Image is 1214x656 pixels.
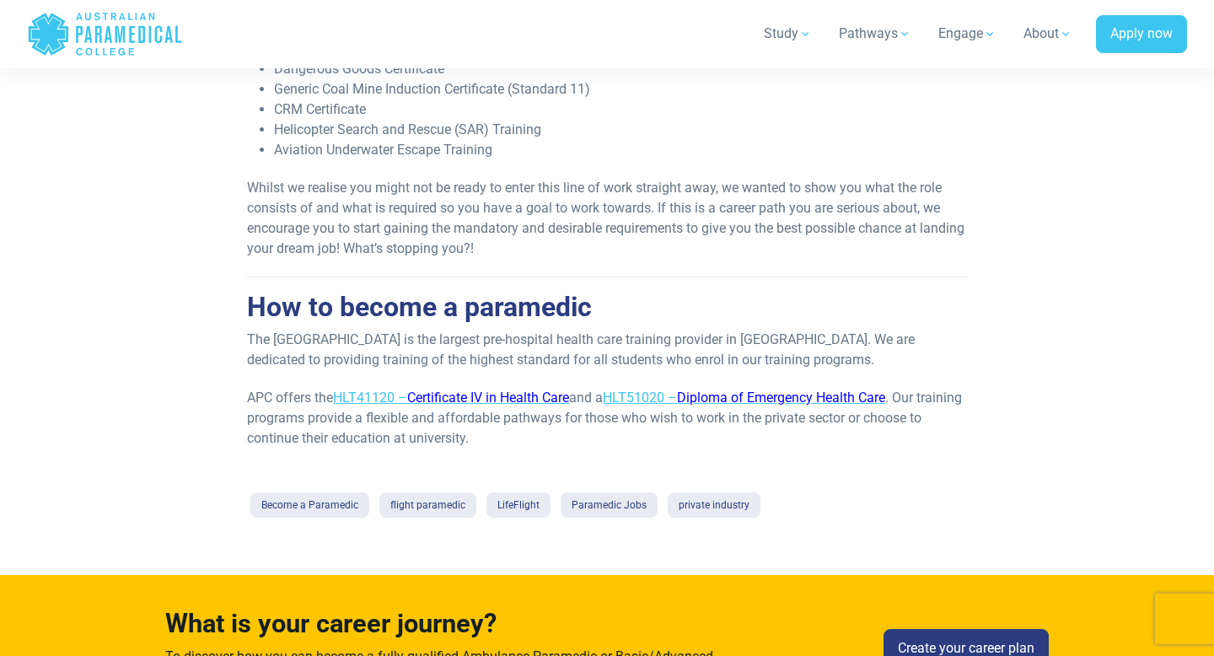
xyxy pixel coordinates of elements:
a: LifeFlight [486,492,551,518]
li: Helicopter Search and Rescue (SAR) Training [274,120,966,140]
p: The [GEOGRAPHIC_DATA] is the largest pre-hospital health care training provider in [GEOGRAPHIC_DA... [247,330,966,370]
span: Diploma of Emergency Health Care [677,390,885,406]
a: Australian Paramedical College [27,7,183,62]
li: Generic Coal Mine Induction Certificate (Standard 11) [274,79,966,99]
a: Paramedic Jobs [561,492,658,518]
li: CRM Certificate [274,99,966,120]
a: Apply now [1096,15,1187,54]
a: Engage [928,10,1007,57]
a: Become a Paramedic [250,492,369,518]
a: Pathways [829,10,921,57]
li: Aviation Underwater Escape Training [274,140,966,160]
span: Certificate IV in Health Care [407,390,569,406]
p: APC offers the and a . Our training programs provide a flexible and affordable pathways for those... [247,388,966,449]
a: private industry [668,492,760,518]
a: About [1013,10,1082,57]
li: Dangerous Goods Certificate [274,59,966,79]
p: Whilst we realise you might not be ready to enter this line of work straight away, we wanted to s... [247,178,966,259]
a: HLT41120 –Certificate IV in Health Care [333,390,569,406]
a: Study [754,10,822,57]
h2: How to become a paramedic [247,291,966,323]
h4: What is your career journey? [165,609,720,640]
a: HLT51020 –Diploma of Emergency Health Care [603,390,885,406]
a: flight paramedic [379,492,476,518]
